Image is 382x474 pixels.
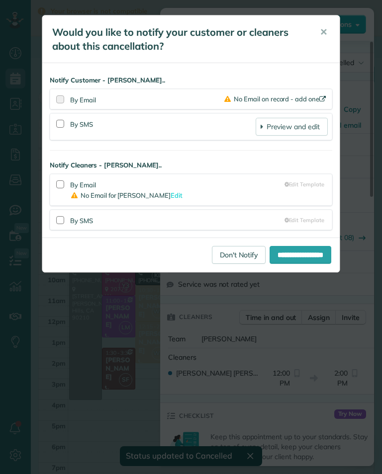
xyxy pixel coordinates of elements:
a: No Email on record - add one [224,95,328,103]
a: Don't Notify [212,246,266,264]
span: ✕ [320,26,327,38]
div: By Email [70,178,285,201]
div: By Email [70,95,224,105]
strong: Notify Cleaners - [PERSON_NAME].. [50,160,332,170]
h5: Would you like to notify your customer or cleaners about this cancellation? [52,25,306,53]
a: Edit [171,191,183,199]
div: By SMS [70,214,285,226]
div: By SMS [70,118,256,136]
a: Preview and edit [256,118,328,136]
a: Edit Template [285,216,324,224]
a: Edit Template [285,180,324,188]
div: No Email for [PERSON_NAME] [70,190,285,201]
strong: Notify Customer - [PERSON_NAME].. [50,76,332,85]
